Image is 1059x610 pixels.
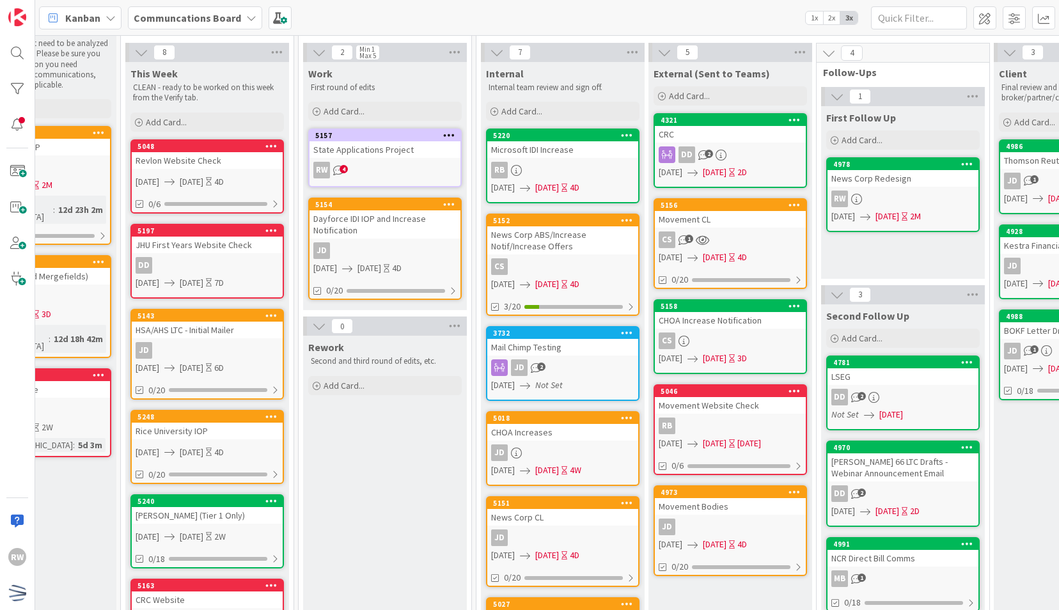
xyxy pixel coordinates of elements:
[737,166,747,179] div: 2D
[703,538,726,551] span: [DATE]
[132,411,283,439] div: 5248Rice University IOP
[491,529,508,546] div: JD
[828,538,978,550] div: 4991
[359,52,376,59] div: Max 5
[392,262,402,275] div: 4D
[136,257,152,274] div: DD
[340,165,348,173] span: 4
[828,170,978,187] div: News Corp Redesign
[831,210,855,223] span: [DATE]
[669,90,710,102] span: Add Card...
[491,181,515,194] span: [DATE]
[487,529,638,546] div: JD
[132,310,283,322] div: 5143
[858,392,866,400] span: 2
[493,600,638,609] div: 5027
[671,273,688,286] span: 0/20
[659,519,675,535] div: JD
[661,387,806,396] div: 5046
[570,181,579,194] div: 4D
[828,442,978,481] div: 4970[PERSON_NAME] 66 LTC Drafts - Webinar Announcement Email
[73,438,75,452] span: :
[132,496,283,524] div: 5240[PERSON_NAME] (Tier 1 Only)
[136,530,159,544] span: [DATE]
[493,131,638,140] div: 5220
[487,412,638,441] div: 5018CHOA Increases
[315,200,460,209] div: 5154
[132,225,283,237] div: 5197
[685,235,693,243] span: 1
[487,258,638,275] div: CS
[831,570,848,587] div: MB
[42,178,52,192] div: 2M
[655,332,806,349] div: CS
[828,159,978,170] div: 4978
[491,379,515,392] span: [DATE]
[487,327,638,356] div: 3732Mail Chimp Testing
[849,89,871,104] span: 1
[659,437,682,450] span: [DATE]
[132,342,283,359] div: JD
[53,203,55,217] span: :
[841,45,863,61] span: 4
[487,598,638,610] div: 5027
[133,82,281,104] p: CLEAN - ready to be worked on this week from the Verify tab.
[737,251,747,264] div: 4D
[180,361,203,375] span: [DATE]
[655,487,806,515] div: 4973Movement Bodies
[659,352,682,365] span: [DATE]
[357,262,381,275] span: [DATE]
[136,175,159,189] span: [DATE]
[661,488,806,497] div: 4973
[655,418,806,434] div: RB
[511,359,528,376] div: JD
[737,437,761,450] div: [DATE]
[42,308,51,321] div: 3D
[1004,362,1028,375] span: [DATE]
[491,278,515,291] span: [DATE]
[487,497,638,509] div: 5151
[833,540,978,549] div: 4991
[661,201,806,210] div: 5156
[148,198,161,211] span: 0/6
[42,421,53,434] div: 2W
[148,552,165,566] span: 0/18
[828,485,978,502] div: DD
[655,301,806,329] div: 5158CHOA Increase Notification
[311,82,459,93] p: First round of edits
[489,82,637,93] p: Internal team review and sign off.
[137,226,283,235] div: 5197
[671,459,684,473] span: 0/6
[655,146,806,163] div: DD
[487,215,638,226] div: 5152
[487,162,638,178] div: RB
[831,389,848,405] div: DD
[132,423,283,439] div: Rice University IOP
[826,309,909,322] span: Second Follow Up
[806,12,823,24] span: 1x
[833,443,978,452] div: 4970
[737,538,747,551] div: 4D
[828,357,978,368] div: 4781
[661,302,806,311] div: 5158
[655,199,806,228] div: 5156Movement CL
[308,341,344,354] span: Rework
[493,216,638,225] div: 5152
[136,446,159,459] span: [DATE]
[310,199,460,210] div: 5154
[132,225,283,253] div: 5197JHU First Years Website Check
[823,12,840,24] span: 2x
[180,276,203,290] span: [DATE]
[737,352,747,365] div: 3D
[214,530,226,544] div: 2W
[132,496,283,507] div: 5240
[823,66,973,79] span: Follow-Ups
[130,67,178,80] span: This Week
[132,591,283,608] div: CRC Website
[75,438,106,452] div: 5d 3m
[137,581,283,590] div: 5163
[844,596,861,609] span: 0/18
[570,549,579,562] div: 4D
[875,504,899,518] span: [DATE]
[132,310,283,338] div: 5143HSA/AHS LTC - Initial Mailer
